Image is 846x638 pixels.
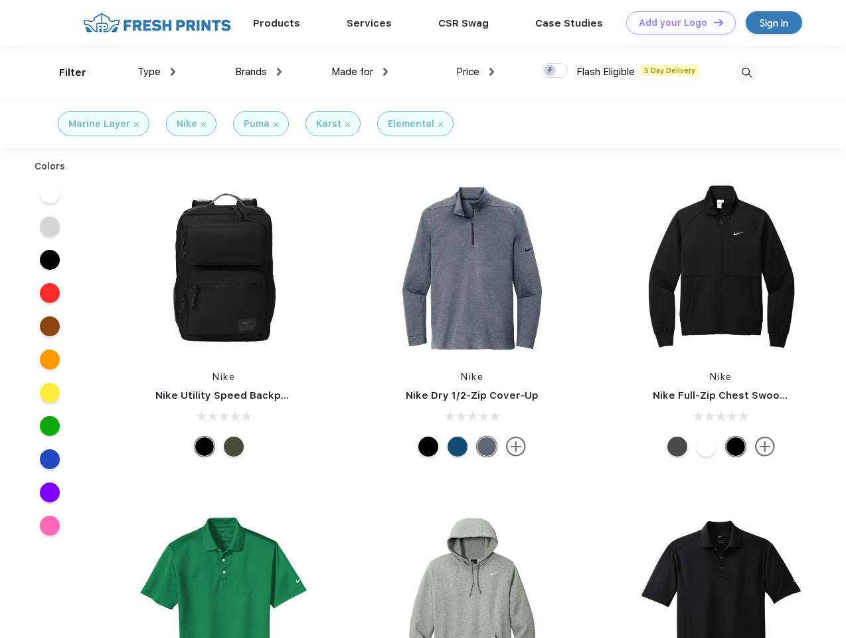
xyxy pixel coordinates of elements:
img: filter_cancel.svg [274,122,278,127]
img: func=resize&h=266 [633,180,809,357]
div: Karst [316,117,341,131]
span: Price [456,66,479,78]
img: filter_cancel.svg [345,122,350,127]
img: func=resize&h=266 [135,180,312,357]
a: Sign in [746,11,802,34]
span: Type [137,66,161,78]
img: filter_cancel.svg [134,122,139,127]
img: dropdown.png [171,68,175,76]
img: func=resize&h=266 [384,180,560,357]
span: 5 Day Delivery [640,64,699,76]
span: Brands [235,66,267,78]
div: Add your Logo [639,17,707,29]
a: Services [347,17,392,29]
div: Black [726,437,746,457]
div: Navy Heather [477,437,497,457]
img: fo%20logo%202.webp [79,11,235,35]
img: more.svg [506,437,526,457]
img: dropdown.png [277,68,282,76]
div: Anthracite [667,437,687,457]
img: dropdown.png [489,68,494,76]
div: Colors [25,159,76,173]
a: Nike Full-Zip Chest Swoosh Jacket [653,389,829,401]
a: Nike [461,372,483,382]
span: Flash Eligible [576,66,635,78]
a: Nike Dry 1/2-Zip Cover-Up [406,389,539,401]
div: Filter [59,65,86,80]
div: Sign in [760,15,788,31]
a: Nike [212,372,235,382]
div: Marine Layer [68,117,130,131]
img: dropdown.png [383,68,388,76]
img: DT [714,19,723,26]
div: Puma [244,117,270,131]
div: Black [195,437,214,457]
div: Elemental [388,117,434,131]
div: White [697,437,717,457]
a: CSR Swag [438,17,489,29]
div: Gym Blue [448,437,467,457]
a: Nike [710,372,732,382]
img: desktop_search.svg [736,62,758,84]
a: Nike Utility Speed Backpack [155,389,299,401]
img: filter_cancel.svg [201,122,206,127]
img: more.svg [755,437,775,457]
div: Cargo Khaki [224,437,244,457]
a: Products [253,17,300,29]
img: filter_cancel.svg [438,122,443,127]
div: Black [418,437,438,457]
span: Made for [331,66,373,78]
div: Nike [177,117,197,131]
